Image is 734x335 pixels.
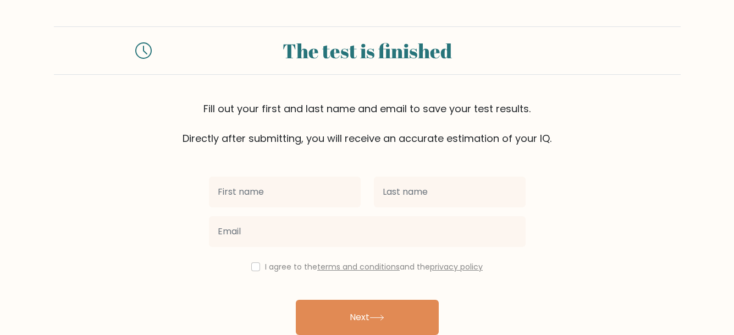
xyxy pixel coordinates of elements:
[209,177,361,207] input: First name
[430,261,483,272] a: privacy policy
[374,177,526,207] input: Last name
[265,261,483,272] label: I agree to the and the
[296,300,439,335] button: Next
[165,36,570,65] div: The test is finished
[54,101,681,146] div: Fill out your first and last name and email to save your test results. Directly after submitting,...
[317,261,400,272] a: terms and conditions
[209,216,526,247] input: Email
